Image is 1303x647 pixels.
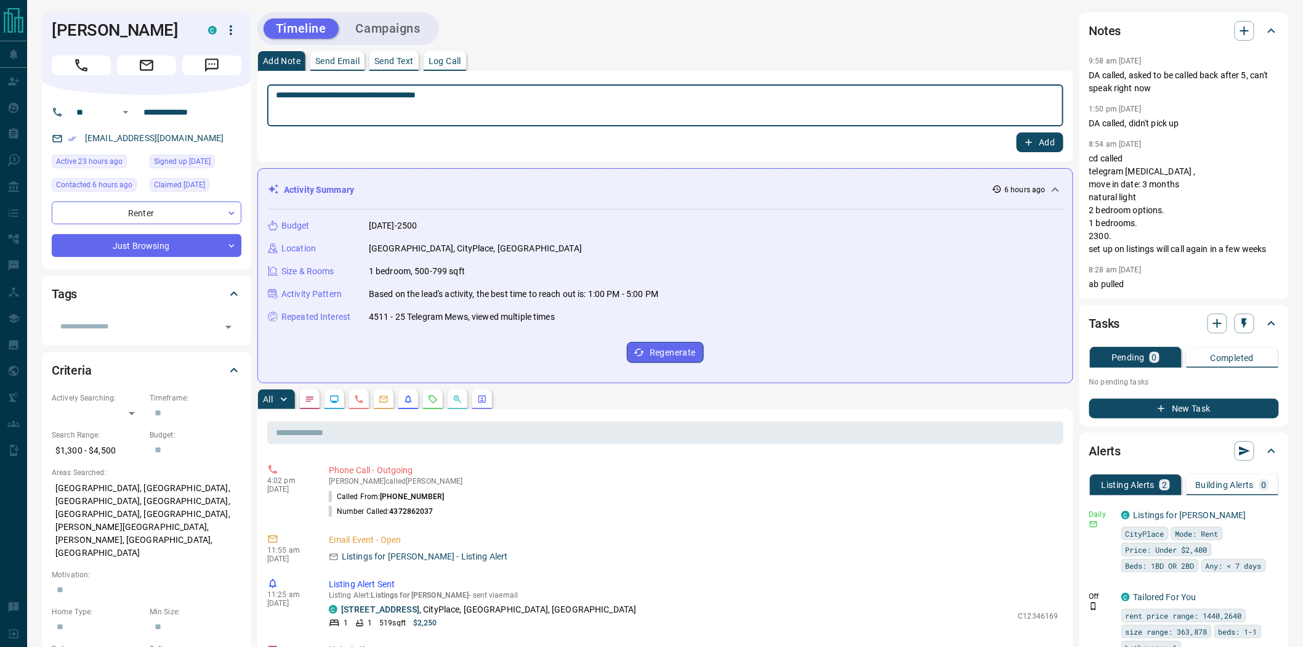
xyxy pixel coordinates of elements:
span: Signed up [DATE] [154,155,211,168]
p: 11:25 am [267,590,310,599]
p: Min Size: [150,606,241,617]
p: Email Event - Open [329,534,1059,547]
p: [DATE] [267,485,310,494]
p: 1 [368,617,372,629]
p: $1,300 - $4,500 [52,441,143,461]
p: Phone Call - Outgoing [329,464,1059,477]
div: Notes [1089,16,1279,46]
h2: Tags [52,284,77,304]
svg: Agent Actions [477,394,487,404]
span: Email [117,55,176,75]
span: Contacted 6 hours ago [56,179,132,191]
p: Actively Searching: [52,393,143,404]
div: condos.ca [1121,511,1130,519]
p: C12346169 [1019,611,1059,622]
button: Open [220,319,237,336]
div: condos.ca [329,605,337,614]
p: 6 hours ago [1004,184,1045,195]
span: Any: < 7 days [1206,560,1262,572]
span: Call [52,55,111,75]
p: 519 sqft [379,617,406,629]
span: size range: 363,878 [1126,625,1208,638]
p: Listings for [PERSON_NAME] - Listing Alert [342,550,508,563]
p: [GEOGRAPHIC_DATA], CityPlace, [GEOGRAPHIC_DATA] [369,242,582,255]
div: Tue Jul 22 2025 [150,178,241,195]
p: Home Type: [52,606,143,617]
button: Open [118,105,133,120]
p: Send Text [374,57,414,65]
p: Repeated Interest [281,311,350,323]
p: Listing Alert : - sent via email [329,591,1059,600]
p: 4:02 pm [267,476,310,485]
p: [PERSON_NAME] called [PERSON_NAME] [329,477,1059,486]
p: Areas Searched: [52,467,241,478]
svg: Email Verified [68,134,76,143]
span: Message [182,55,241,75]
p: 0 [1262,481,1267,489]
p: [DATE] [267,599,310,608]
div: condos.ca [208,26,217,35]
p: Pending [1111,353,1145,362]
p: 11:55 am [267,546,310,555]
button: Add [1017,132,1063,152]
p: DA called, didn't pick up [1089,117,1279,130]
h2: Criteria [52,360,92,380]
a: Listings for [PERSON_NAME] [1134,510,1246,520]
span: Mode: Rent [1176,527,1219,540]
p: All [263,395,273,404]
span: rent price range: 1440,2640 [1126,609,1242,622]
p: , CityPlace, [GEOGRAPHIC_DATA], [GEOGRAPHIC_DATA] [341,603,637,616]
p: 1 bedroom, 500-799 sqft [369,265,465,278]
span: beds: 1-1 [1219,625,1257,638]
div: Thu Aug 14 2025 [52,155,143,172]
div: Tasks [1089,309,1279,338]
div: Fri Aug 15 2025 [52,178,143,195]
p: [GEOGRAPHIC_DATA], [GEOGRAPHIC_DATA], [GEOGRAPHIC_DATA], [GEOGRAPHIC_DATA], [GEOGRAPHIC_DATA], [G... [52,478,241,563]
p: Log Call [429,57,461,65]
h1: [PERSON_NAME] [52,20,190,40]
p: Based on the lead's activity, the best time to reach out is: 1:00 PM - 5:00 PM [369,288,658,301]
span: CityPlace [1126,527,1164,540]
a: Tailored For You [1134,592,1196,602]
p: Building Alerts [1196,481,1254,489]
h2: Alerts [1089,441,1121,461]
svg: Listing Alerts [403,394,413,404]
p: Off [1089,591,1114,602]
div: condos.ca [1121,593,1130,601]
div: Renter [52,201,241,224]
p: cd called telegram [MEDICAL_DATA] , move in date: 3 months natural light 2 bedroom options. 1 bed... [1089,152,1279,256]
p: $2,250 [413,617,437,629]
svg: Notes [305,394,315,404]
button: New Task [1089,399,1279,418]
div: Tags [52,279,241,309]
span: Active 23 hours ago [56,155,123,168]
p: 1:50 pm [DATE] [1089,105,1142,113]
p: Budget [281,219,310,232]
p: [DATE] [267,555,310,563]
div: Activity Summary6 hours ago [268,179,1063,201]
button: Timeline [264,18,339,39]
span: Price: Under $2,400 [1126,543,1208,556]
p: Budget: [150,429,241,441]
p: Search Range: [52,429,143,441]
p: 9:58 am [DATE] [1089,57,1142,65]
p: Called From: [329,491,444,502]
svg: Lead Browsing Activity [329,394,339,404]
button: Regenerate [627,342,704,363]
p: Send Email [315,57,360,65]
p: Number Called: [329,506,434,517]
p: Add Note [263,57,301,65]
p: Listing Alerts [1102,481,1155,489]
p: No pending tasks [1089,373,1279,391]
p: Daily [1089,509,1114,520]
h2: Tasks [1089,314,1120,333]
svg: Opportunities [453,394,462,404]
a: [STREET_ADDRESS] [341,604,419,614]
span: 4372862037 [390,507,434,516]
p: Activity Pattern [281,288,342,301]
div: Just Browsing [52,234,241,257]
span: Beds: 1BD OR 2BD [1126,560,1195,572]
a: [EMAIL_ADDRESS][DOMAIN_NAME] [85,133,224,143]
p: Activity Summary [284,184,354,197]
h2: Notes [1089,21,1121,41]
